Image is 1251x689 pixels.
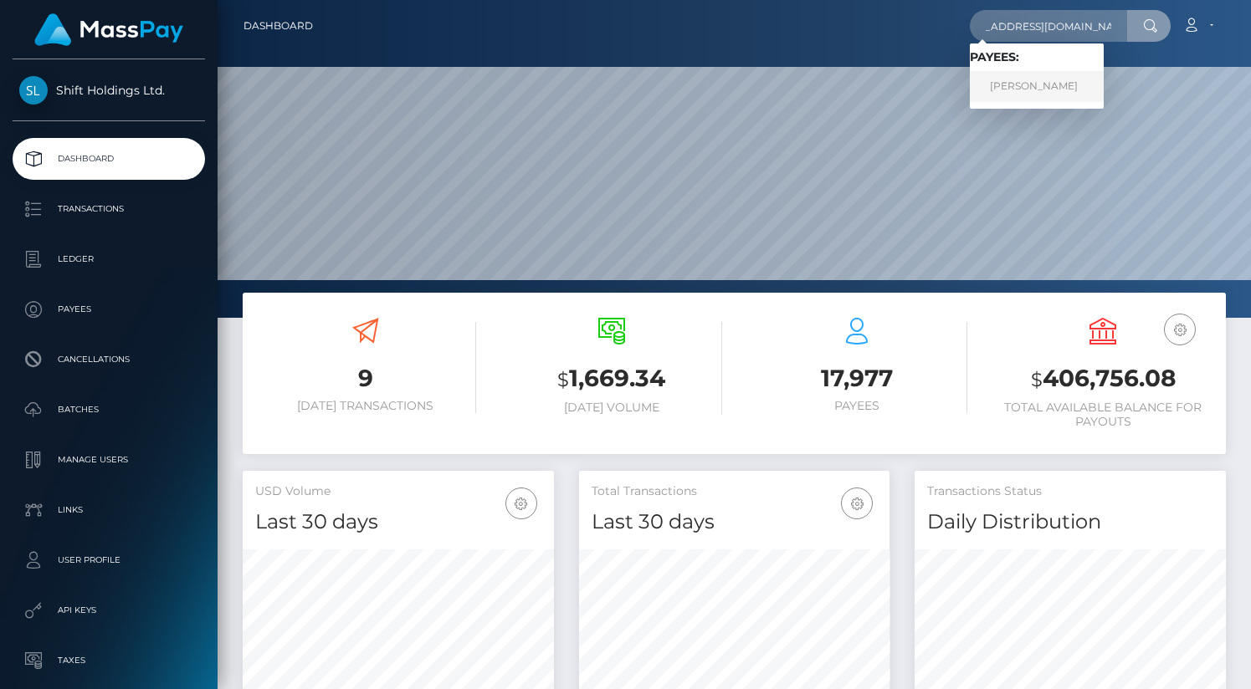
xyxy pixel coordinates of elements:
[19,548,198,573] p: User Profile
[19,498,198,523] p: Links
[255,362,476,395] h3: 9
[13,389,205,431] a: Batches
[255,508,541,537] h4: Last 30 days
[557,368,569,391] small: $
[244,8,313,43] a: Dashboard
[13,589,205,631] a: API Keys
[13,339,205,380] a: Cancellations
[747,399,968,413] h6: Payees
[255,399,476,413] h6: [DATE] Transactions
[592,508,878,537] h4: Last 30 days
[19,297,198,322] p: Payees
[19,76,48,105] img: Shift Holdings Ltd.
[13,489,205,531] a: Links
[19,196,198,222] p: Transactions
[13,539,205,581] a: User Profile
[992,401,1213,429] h6: Total Available Balance for Payouts
[19,598,198,623] p: API Keys
[970,50,1104,64] h6: Payees:
[13,138,205,180] a: Dashboard
[255,483,541,500] h5: USD Volume
[13,439,205,481] a: Manage Users
[13,188,205,230] a: Transactions
[19,397,198,422] p: Batches
[13,640,205,681] a: Taxes
[501,362,722,396] h3: 1,669.34
[992,362,1213,396] h3: 406,756.08
[19,247,198,272] p: Ledger
[13,83,205,98] span: Shift Holdings Ltd.
[970,10,1127,42] input: Search...
[1031,368,1043,391] small: $
[19,447,198,472] p: Manage Users
[13,238,205,280] a: Ledger
[970,71,1104,102] a: [PERSON_NAME]
[927,483,1213,500] h5: Transactions Status
[19,648,198,673] p: Taxes
[19,347,198,372] p: Cancellations
[19,146,198,171] p: Dashboard
[501,401,722,415] h6: [DATE] Volume
[927,508,1213,537] h4: Daily Distribution
[34,13,183,46] img: MassPay Logo
[592,483,878,500] h5: Total Transactions
[747,362,968,395] h3: 17,977
[13,288,205,330] a: Payees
